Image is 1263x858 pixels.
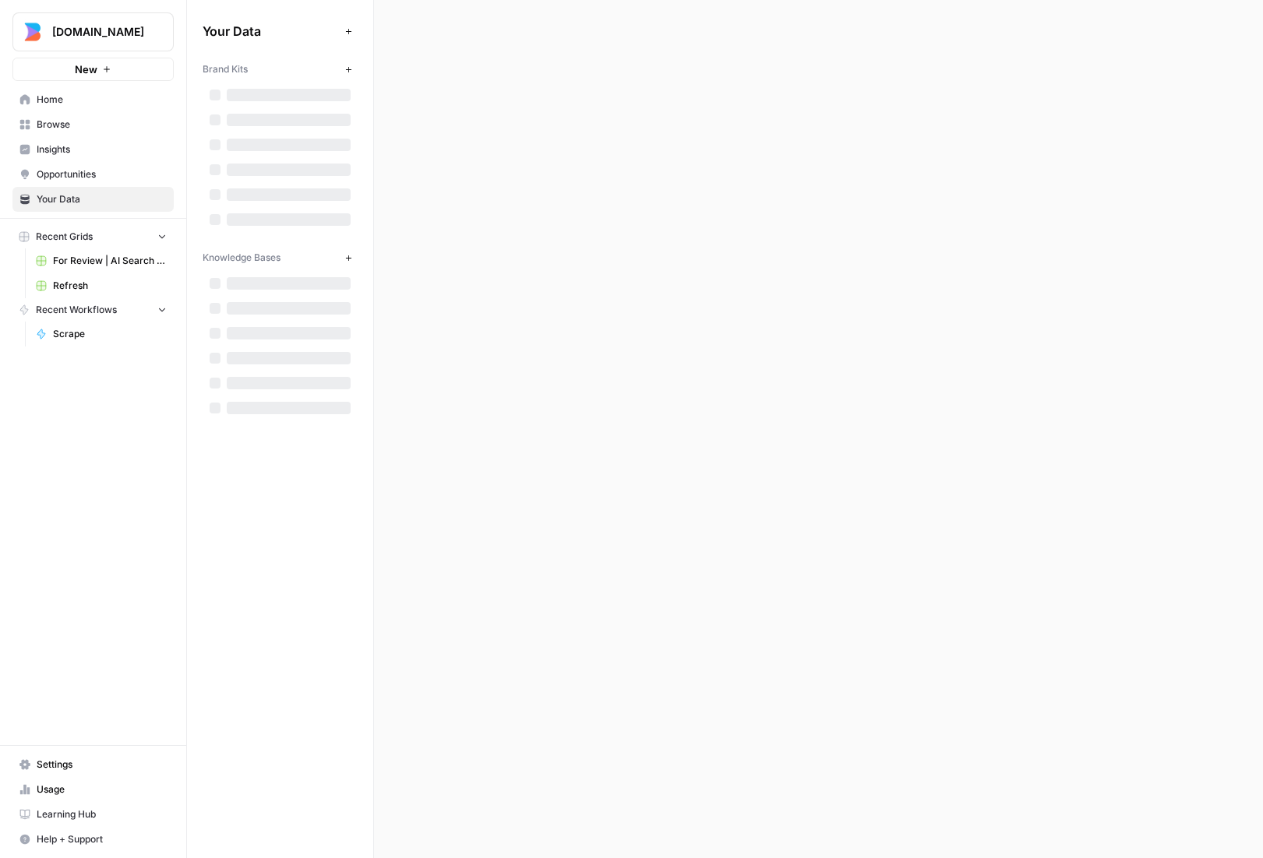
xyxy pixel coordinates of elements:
span: Your Data [37,192,167,206]
img: Builder.io Logo [18,18,46,46]
span: Opportunities [37,167,167,181]
span: Brand Kits [203,62,248,76]
a: Home [12,87,174,112]
a: Refresh [29,273,174,298]
span: Refresh [53,279,167,293]
span: [DOMAIN_NAME] [52,24,146,40]
a: Usage [12,777,174,802]
span: Knowledge Bases [203,251,280,265]
span: Learning Hub [37,807,167,821]
span: Settings [37,758,167,772]
span: New [75,62,97,77]
span: Recent Grids [36,230,93,244]
a: Settings [12,752,174,777]
a: Opportunities [12,162,174,187]
a: Learning Hub [12,802,174,827]
button: New [12,58,174,81]
span: Home [37,93,167,107]
a: Scrape [29,322,174,346]
a: Insights [12,137,174,162]
span: Usage [37,782,167,796]
span: Recent Workflows [36,303,117,317]
span: Help + Support [37,832,167,846]
a: For Review | AI Search Questions - Hybrid Brand Kit [29,248,174,273]
span: Scrape [53,327,167,341]
a: Browse [12,112,174,137]
a: Your Data [12,187,174,212]
button: Recent Grids [12,225,174,248]
span: Your Data [203,22,339,40]
button: Workspace: Builder.io [12,12,174,51]
span: For Review | AI Search Questions - Hybrid Brand Kit [53,254,167,268]
span: Browse [37,118,167,132]
button: Help + Support [12,827,174,852]
button: Recent Workflows [12,298,174,322]
span: Insights [37,142,167,156]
